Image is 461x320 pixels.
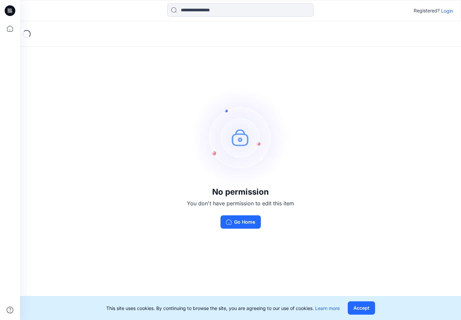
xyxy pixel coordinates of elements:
[441,7,453,14] p: Login
[414,7,440,15] p: Registered?
[187,199,294,207] p: You don't have permission to edit this item
[315,305,340,311] a: Learn more
[221,215,261,229] button: Go Home
[191,87,290,187] img: no-perm.svg
[348,301,375,315] button: Accept
[106,305,340,312] p: This site uses cookies. By continuing to browse the site, you are agreeing to our use of cookies.
[187,187,294,197] h3: No permission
